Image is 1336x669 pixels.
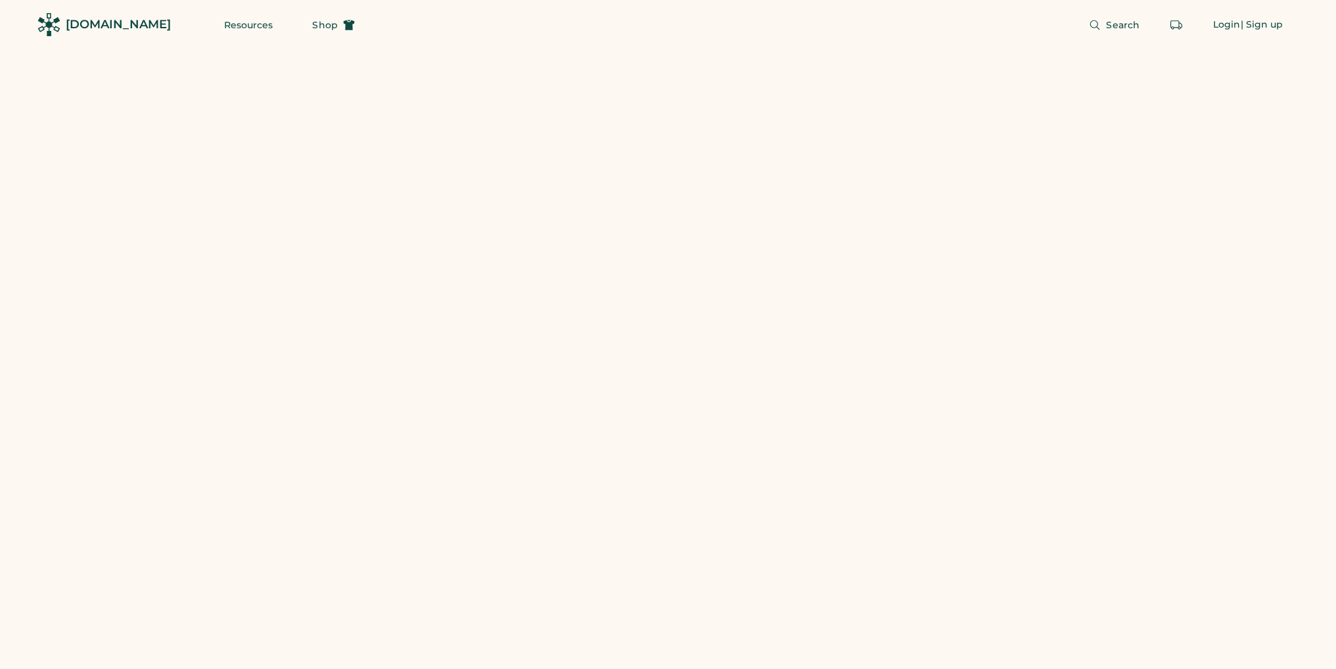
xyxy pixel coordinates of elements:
div: Login [1213,18,1241,32]
img: Rendered Logo - Screens [37,13,60,36]
button: Search [1073,12,1155,38]
button: Retrieve an order [1163,12,1189,38]
button: Resources [208,12,289,38]
img: yH5BAEAAAAALAAAAAABAAEAAAIBRAA7 [653,314,684,347]
span: Search [1106,20,1140,30]
span: Shop [312,20,337,30]
div: [DOMAIN_NAME] [66,16,171,33]
div: | Sign up [1241,18,1283,32]
button: Shop [296,12,370,38]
